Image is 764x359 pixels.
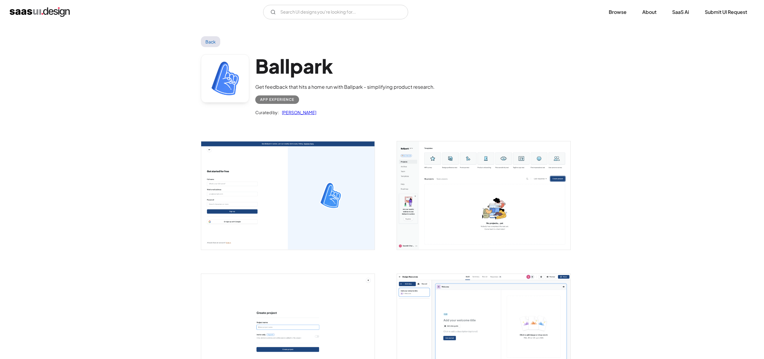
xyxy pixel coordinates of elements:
[397,141,570,250] img: 641056a9e6660c8fe1f9983e_Ballpark%20Home%20Screen.png
[263,5,408,19] input: Search UI designs you're looking for...
[201,141,375,250] a: open lightbox
[665,5,696,19] a: SaaS Ai
[201,36,221,47] a: Back
[260,96,294,103] div: App Experience
[635,5,664,19] a: About
[397,141,570,250] a: open lightbox
[255,109,279,116] div: Curated by:
[601,5,634,19] a: Browse
[201,141,375,250] img: 641056a41e2d829da313e94c_Ballpark%20Signup%20Screen.png
[263,5,408,19] form: Email Form
[255,54,435,78] h1: Ballpark
[698,5,754,19] a: Submit UI Request
[10,7,70,17] a: home
[279,109,316,116] a: [PERSON_NAME]
[255,83,435,91] div: Get feedback that hits a home run with Ballpark - simplifying product research.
